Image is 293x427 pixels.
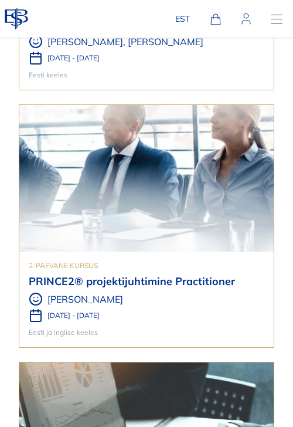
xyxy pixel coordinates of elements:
img: PRINCE2® projektijuhtimine Practitioner [19,105,274,252]
p: [DATE] - [DATE] [47,53,100,63]
button: EST [171,8,195,29]
p: [PERSON_NAME] [47,292,123,306]
p: Eesti ja inglise keeles [29,327,264,338]
a: PRINCE2® projektijuhtimine Practitioner2-päevane kursusPRINCE2® projektijuhtimine Practitioner[PE... [19,104,274,348]
p: [DATE] - [DATE] [47,310,100,321]
p: Eesti keeles [29,70,264,80]
p: [PERSON_NAME], [PERSON_NAME] [47,35,203,49]
h3: PRINCE2® projektijuhtimine Practitioner [29,275,264,288]
p: 2-päevane kursus [29,261,264,270]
